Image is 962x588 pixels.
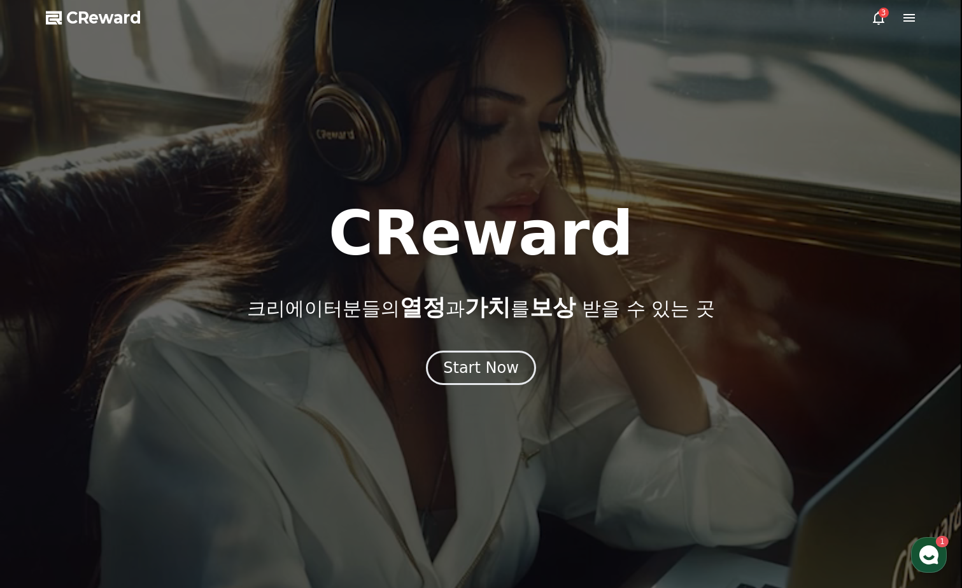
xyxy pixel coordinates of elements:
a: CReward [46,8,141,28]
span: 열정 [400,294,446,320]
div: 3 [879,8,889,18]
a: Start Now [426,363,536,375]
p: 크리에이터분들의 과 를 받을 수 있는 곳 [247,295,714,320]
button: Start Now [426,351,536,385]
div: Start Now [443,358,519,378]
span: 보상 [530,294,576,320]
span: 가치 [465,294,511,320]
a: 3 [871,10,886,25]
span: CReward [66,8,141,28]
h1: CReward [329,203,633,264]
